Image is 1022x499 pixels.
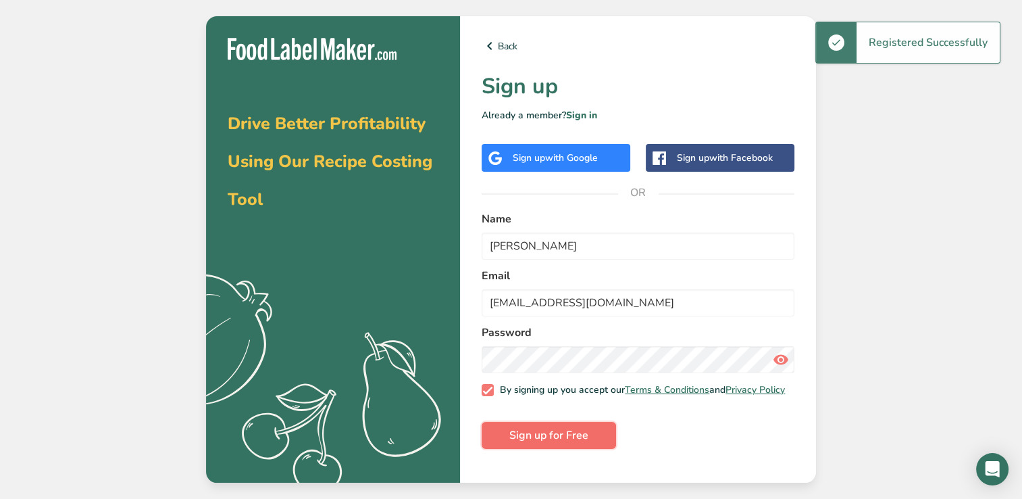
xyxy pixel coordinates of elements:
[625,383,709,396] a: Terms & Conditions
[228,38,397,60] img: Food Label Maker
[482,233,794,260] input: John Doe
[482,38,794,54] a: Back
[677,151,773,165] div: Sign up
[482,108,794,122] p: Already a member?
[482,70,794,103] h1: Sign up
[509,427,588,444] span: Sign up for Free
[566,109,597,122] a: Sign in
[709,151,773,164] span: with Facebook
[545,151,598,164] span: with Google
[482,325,794,341] label: Password
[494,384,786,396] span: By signing up you accept our and
[482,422,616,449] button: Sign up for Free
[482,268,794,284] label: Email
[513,151,598,165] div: Sign up
[228,112,432,211] span: Drive Better Profitability Using Our Recipe Costing Tool
[976,453,1008,485] div: Open Intercom Messenger
[482,211,794,227] label: Name
[725,383,785,396] a: Privacy Policy
[857,22,1000,63] div: Registered Successfully
[482,289,794,316] input: email@example.com
[618,172,659,213] span: OR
